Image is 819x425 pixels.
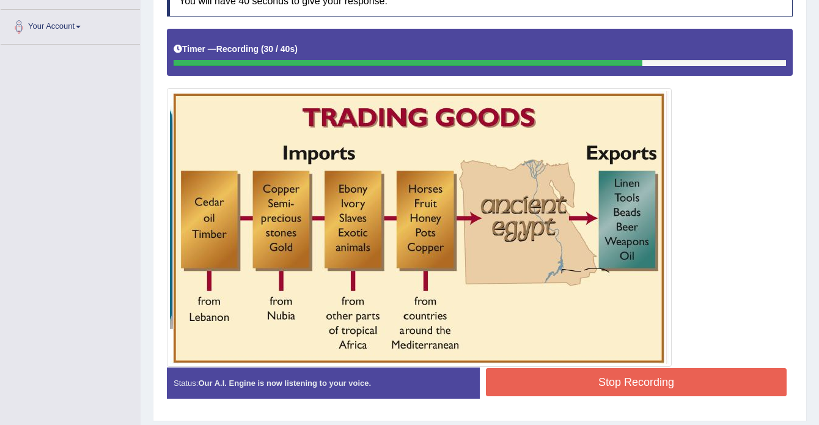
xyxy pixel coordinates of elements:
strong: Our A.I. Engine is now listening to your voice. [198,379,371,388]
a: Your Account [1,10,140,40]
button: Stop Recording [486,368,787,396]
b: ( [261,44,264,54]
b: 30 / 40s [264,44,295,54]
b: ) [295,44,298,54]
h5: Timer — [174,45,298,54]
b: Recording [216,44,259,54]
div: Status: [167,368,480,399]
